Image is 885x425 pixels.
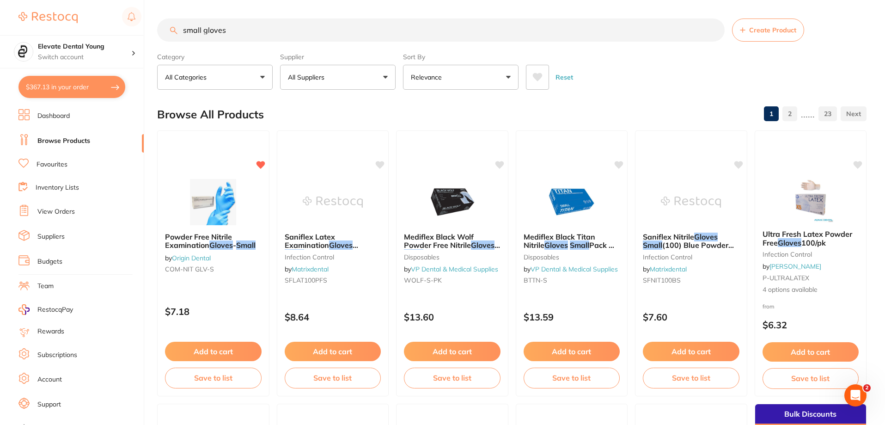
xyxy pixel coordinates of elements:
em: Gloves [471,240,494,250]
p: $13.59 [524,312,620,322]
em: Small [404,249,423,259]
img: Mediflex Black Wolf Powder Free Nitrile Gloves Small Pack Of 100 [422,179,482,225]
em: Small [570,240,589,250]
b: Powder Free Nitrile Examination Gloves - Small [165,233,262,250]
img: RestocqPay [18,304,30,315]
p: Relevance [411,73,446,82]
a: 1 [764,105,779,123]
small: disposables [524,253,620,261]
a: Restocq Logo [18,7,78,28]
span: by [165,254,211,262]
p: $13.60 [404,312,500,322]
button: $367.13 in your order [18,76,125,98]
a: Budgets [37,257,62,266]
p: All Categories [165,73,210,82]
span: by [404,265,498,273]
label: Sort By [403,53,519,61]
a: Rewards [37,327,64,336]
label: Category [157,53,273,61]
a: Matrixdental [650,265,687,273]
span: Ultra Fresh Latex Powder Free [763,229,852,247]
a: [PERSON_NAME] [769,262,821,271]
em: Gloves [778,238,801,247]
a: Support [37,400,61,409]
span: by [643,265,687,273]
small: infection control [285,253,381,261]
span: WOLF-S-PK [404,276,442,284]
span: Pack Of 100 [423,249,467,259]
em: Gloves [209,240,233,250]
a: Favourites [37,160,67,169]
button: Reset [553,65,576,90]
img: Elevate Dental Young [14,43,33,61]
a: Browse Products [37,136,90,146]
h4: Elevate Dental Young [38,42,131,51]
span: SFLAT100PFS [285,276,327,284]
img: Restocq Logo [18,12,78,23]
b: Mediflex Black Titan Nitrile Gloves Small Pack Of 100 [524,233,620,250]
em: Small [236,240,256,250]
span: 100/pk [801,238,826,247]
button: Save to list [763,368,859,388]
em: Gloves [329,240,353,250]
span: BTTN-S [524,276,547,284]
span: by [285,265,329,273]
button: Save to list [285,368,381,388]
span: Pack Of 100 [524,240,617,258]
span: Saniflex Nitrile [643,232,694,241]
a: Inventory Lists [36,183,79,192]
p: Switch account [38,53,131,62]
span: 4 options available [763,285,859,295]
a: Dashboard [37,111,70,121]
a: VP Dental & Medical Supplies [411,265,498,273]
b: Mediflex Black Wolf Powder Free Nitrile Gloves Small Pack Of 100 [404,233,500,250]
label: Supplier [280,53,396,61]
em: Gloves [694,232,718,241]
span: (100) Powder Free [304,249,370,259]
input: Search Products [157,18,725,42]
p: $8.64 [285,312,381,322]
button: Add to cart [404,342,500,361]
img: Saniflex Latex Examination Gloves Small (100) Powder Free [303,179,363,225]
button: Add to cart [643,342,739,361]
em: Gloves [544,240,568,250]
span: Mediflex Black Wolf Powder Free Nitrile [404,232,474,250]
button: All Categories [157,65,273,90]
button: Save to list [524,368,620,388]
button: Create Product [732,18,804,42]
iframe: Intercom live chat [844,384,867,407]
a: VP Dental & Medical Supplies [531,265,618,273]
small: infection control [643,253,739,261]
button: Relevance [403,65,519,90]
span: 2 [863,384,871,392]
button: Save to list [643,368,739,388]
img: Powder Free Nitrile Examination Gloves - Small [183,179,243,225]
button: All Suppliers [280,65,396,90]
b: Saniflex Latex Examination Gloves Small (100) Powder Free [285,233,381,250]
span: Powder Free Nitrile Examination [165,232,232,250]
span: from [763,303,775,310]
span: Create Product [749,26,796,34]
p: All Suppliers [288,73,328,82]
button: Add to cart [285,342,381,361]
a: Team [37,282,54,291]
h2: Browse All Products [157,108,264,121]
em: Small [285,249,304,259]
img: Ultra Fresh Latex Powder Free Gloves 100/pk [781,176,841,222]
button: Add to cart [763,342,859,362]
span: - [233,240,236,250]
a: 23 [818,105,837,123]
a: 2 [782,105,797,123]
a: RestocqPay [18,304,73,315]
span: COM-NIT GLV-S [165,265,214,273]
span: by [763,262,821,271]
small: disposables [404,253,500,261]
span: RestocqPay [37,305,73,314]
a: Subscriptions [37,351,77,360]
a: Suppliers [37,232,65,241]
span: Mediflex Black Titan Nitrile [524,232,595,250]
button: Add to cart [524,342,620,361]
p: $6.32 [763,320,859,330]
span: P-ULTRALATEX [763,274,809,282]
button: Save to list [404,368,500,388]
